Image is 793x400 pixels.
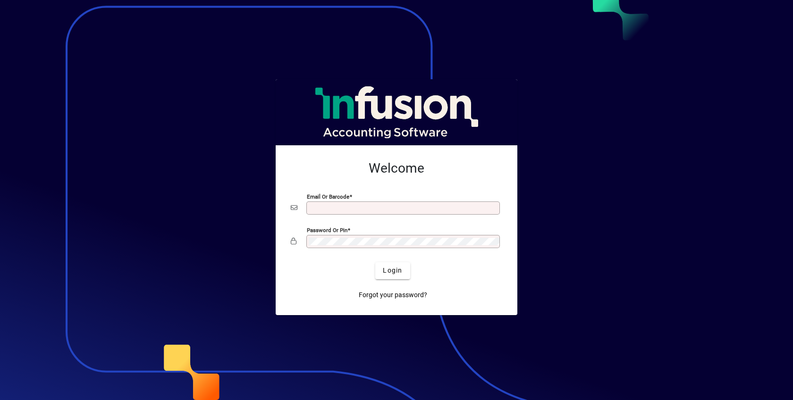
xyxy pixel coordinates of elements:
mat-label: Email or Barcode [307,193,349,200]
span: Forgot your password? [359,290,427,300]
span: Login [383,266,402,275]
a: Forgot your password? [355,287,431,304]
mat-label: Password or Pin [307,226,347,233]
h2: Welcome [291,160,502,176]
button: Login [375,262,410,279]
